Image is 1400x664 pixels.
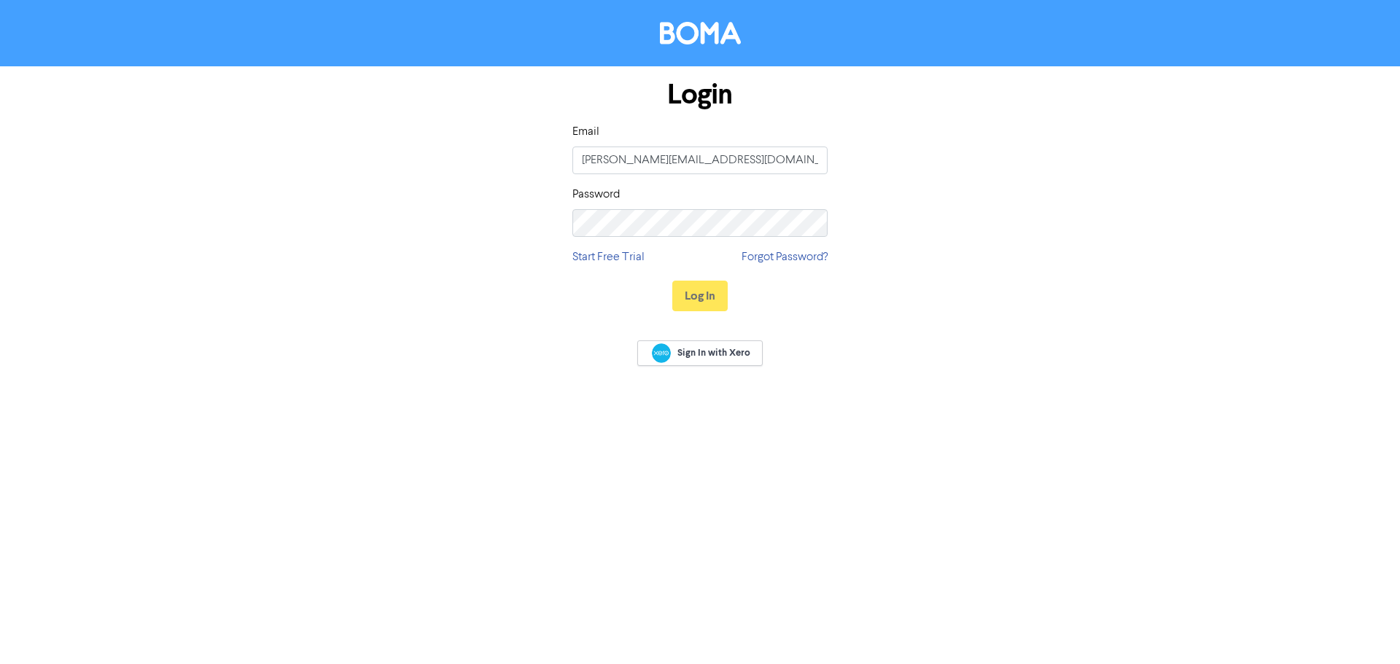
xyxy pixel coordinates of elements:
[742,249,828,266] a: Forgot Password?
[572,78,828,112] h1: Login
[672,281,728,311] button: Log In
[572,123,599,141] label: Email
[652,343,671,363] img: Xero logo
[637,340,763,366] a: Sign In with Xero
[572,249,645,266] a: Start Free Trial
[660,22,741,44] img: BOMA Logo
[677,346,750,359] span: Sign In with Xero
[572,186,620,203] label: Password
